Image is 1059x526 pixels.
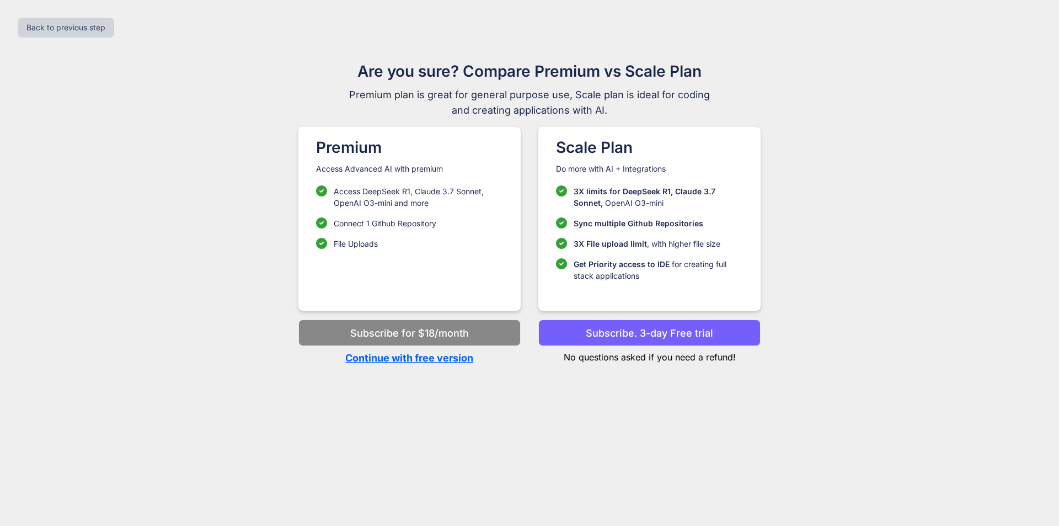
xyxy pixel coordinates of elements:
[298,320,521,346] button: Subscribe for $18/month
[556,136,743,159] h1: Scale Plan
[298,350,521,365] p: Continue with free version
[574,258,743,281] p: for creating full stack applications
[344,60,715,83] h1: Are you sure? Compare Premium vs Scale Plan
[350,326,469,341] p: Subscribe for $18/month
[334,185,503,209] p: Access DeepSeek R1, Claude 3.7 Sonnet, OpenAI O3-mini and more
[556,163,743,174] p: Do more with AI + Integrations
[556,238,567,249] img: checklist
[556,217,567,229] img: checklist
[574,259,670,269] span: Get Priority access to IDE
[316,163,503,174] p: Access Advanced AI with premium
[316,185,327,196] img: checklist
[556,185,567,196] img: checklist
[334,217,436,229] p: Connect 1 Github Repository
[538,320,761,346] button: Subscribe. 3-day Free trial
[334,238,378,249] p: File Uploads
[344,87,715,118] span: Premium plan is great for general purpose use, Scale plan is ideal for coding and creating applic...
[556,258,567,269] img: checklist
[574,185,743,209] p: OpenAI O3-mini
[316,217,327,229] img: checklist
[574,187,715,208] span: 3X limits for DeepSeek R1, Claude 3.7 Sonnet,
[538,346,761,364] p: No questions asked if you need a refund!
[574,239,647,248] span: 3X File upload limit
[586,326,713,341] p: Subscribe. 3-day Free trial
[574,238,720,249] p: , with higher file size
[574,217,703,229] p: Sync multiple Github Repositories
[316,238,327,249] img: checklist
[18,18,114,38] button: Back to previous step
[316,136,503,159] h1: Premium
